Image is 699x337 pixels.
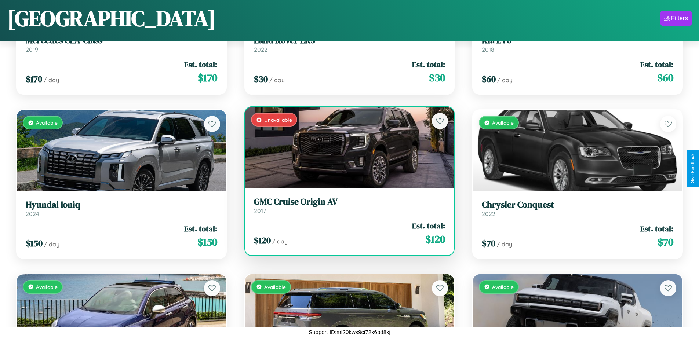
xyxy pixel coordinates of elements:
[197,235,217,249] span: $ 150
[482,46,494,53] span: 2018
[640,59,673,70] span: Est. total:
[254,35,445,53] a: Land Rover LR32022
[269,76,285,84] span: / day
[254,207,266,215] span: 2017
[425,232,445,246] span: $ 120
[657,70,673,85] span: $ 60
[254,73,268,85] span: $ 30
[272,238,288,245] span: / day
[482,199,673,217] a: Chrysler Conquest2022
[26,35,217,53] a: Mercedes CLA-Class2019
[26,199,217,217] a: Hyundai Ioniq2024
[482,199,673,210] h3: Chrysler Conquest
[26,35,217,46] h3: Mercedes CLA-Class
[482,35,673,53] a: Kia EV62018
[492,120,514,126] span: Available
[640,223,673,234] span: Est. total:
[44,76,59,84] span: / day
[26,237,43,249] span: $ 150
[26,46,38,53] span: 2019
[254,197,445,207] h3: GMC Cruise Origin AV
[658,235,673,249] span: $ 70
[492,284,514,290] span: Available
[254,234,271,246] span: $ 120
[26,210,39,217] span: 2024
[254,197,445,215] a: GMC Cruise Origin AV2017
[7,3,216,33] h1: [GEOGRAPHIC_DATA]
[264,117,292,123] span: Unavailable
[412,59,445,70] span: Est. total:
[198,70,217,85] span: $ 170
[412,220,445,231] span: Est. total:
[254,46,267,53] span: 2022
[184,223,217,234] span: Est. total:
[482,35,673,46] h3: Kia EV6
[44,241,59,248] span: / day
[26,199,217,210] h3: Hyundai Ioniq
[482,210,495,217] span: 2022
[184,59,217,70] span: Est. total:
[36,284,58,290] span: Available
[660,11,692,26] button: Filters
[482,237,495,249] span: $ 70
[429,70,445,85] span: $ 30
[264,284,286,290] span: Available
[497,76,513,84] span: / day
[309,327,390,337] p: Support ID: mf20kws9ci72k6bd8xj
[497,241,512,248] span: / day
[36,120,58,126] span: Available
[482,73,496,85] span: $ 60
[254,35,445,46] h3: Land Rover LR3
[26,73,42,85] span: $ 170
[690,154,695,183] div: Give Feedback
[671,15,688,22] div: Filters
